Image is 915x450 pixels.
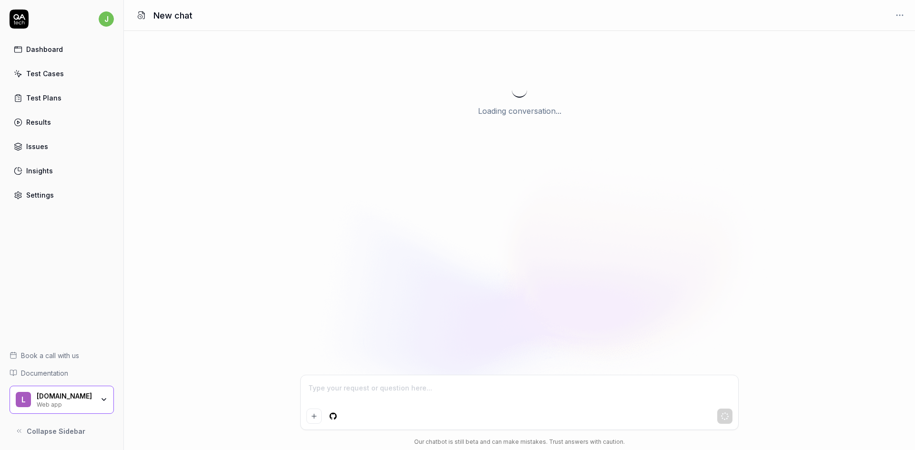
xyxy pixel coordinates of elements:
[306,409,322,424] button: Add attachment
[37,400,94,408] div: Web app
[300,438,739,446] div: Our chatbot is still beta and can make mistakes. Trust answers with caution.
[26,141,48,151] div: Issues
[16,392,31,407] span: L
[26,93,61,103] div: Test Plans
[10,137,114,156] a: Issues
[10,368,114,378] a: Documentation
[99,10,114,29] button: j
[26,69,64,79] div: Test Cases
[99,11,114,27] span: j
[26,44,63,54] div: Dashboard
[26,190,54,200] div: Settings
[21,350,79,360] span: Book a call with us
[10,386,114,414] button: L[DOMAIN_NAME]Web app
[26,117,51,127] div: Results
[26,166,53,176] div: Insights
[10,40,114,59] a: Dashboard
[37,392,94,400] div: LocalAuctions.com
[10,421,114,440] button: Collapse Sidebar
[10,89,114,107] a: Test Plans
[10,186,114,204] a: Settings
[10,161,114,180] a: Insights
[27,426,85,436] span: Collapse Sidebar
[10,113,114,131] a: Results
[10,350,114,360] a: Book a call with us
[10,64,114,83] a: Test Cases
[478,105,561,117] p: Loading conversation...
[21,368,68,378] span: Documentation
[153,9,193,22] h1: New chat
